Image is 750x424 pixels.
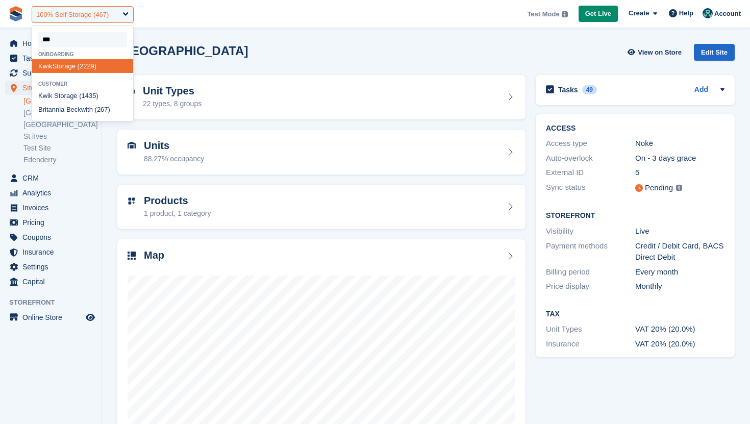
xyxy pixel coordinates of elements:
[635,338,724,350] div: VAT 20% (20.0%)
[22,36,84,51] span: Home
[546,338,635,350] div: Insurance
[546,240,635,263] div: Payment methods
[32,52,133,57] div: Onboarding
[645,182,673,194] div: Pending
[22,186,84,200] span: Analytics
[579,6,618,22] a: Get Live
[546,310,724,318] h2: Tax
[143,85,202,97] h2: Unit Types
[546,323,635,335] div: Unit Types
[546,226,635,237] div: Visibility
[5,51,96,65] a: menu
[84,311,96,323] a: Preview store
[8,6,23,21] img: stora-icon-8386f47178a22dfd0bd8f6a31ec36ba5ce8667c1dd55bd0f319d3a0aa187defe.svg
[117,130,526,174] a: Units 88.27% occupancy
[128,252,136,260] img: map-icn-33ee37083ee616e46c38cad1a60f524a97daa1e2b2c8c0bc3eb3415660979fc1.svg
[23,132,96,141] a: St iIves
[694,84,708,96] a: Add
[562,11,568,17] img: icon-info-grey-7440780725fd019a000dd9b08b2336e03edf1995a4989e88bcd33f0948082b44.svg
[5,245,96,259] a: menu
[22,275,84,289] span: Capital
[585,9,611,19] span: Get Live
[32,81,133,87] div: Customer
[143,98,202,109] div: 22 types, 8 groups
[635,266,724,278] div: Every month
[32,59,133,73] div: kStorage (2229)
[546,212,724,220] h2: Storefront
[117,44,248,58] h2: [GEOGRAPHIC_DATA]
[558,85,578,94] h2: Tasks
[546,182,635,194] div: Sync status
[5,215,96,230] a: menu
[144,250,164,261] h2: Map
[9,297,102,308] span: Storefront
[635,240,724,263] div: Credit / Debit Card, BACS Direct Debit
[22,260,84,274] span: Settings
[676,185,682,191] img: icon-info-grey-7440780725fd019a000dd9b08b2336e03edf1995a4989e88bcd33f0948082b44.svg
[694,44,735,61] div: Edit Site
[22,245,84,259] span: Insurance
[23,143,96,153] a: Test Site
[546,138,635,149] div: Access type
[635,167,724,179] div: 5
[582,85,597,94] div: 49
[546,167,635,179] div: External ID
[5,186,96,200] a: menu
[22,230,84,244] span: Coupons
[32,89,133,103] div: k Storage (1435)
[38,92,49,99] span: Kwi
[5,260,96,274] a: menu
[23,120,96,130] a: [GEOGRAPHIC_DATA]
[635,281,724,292] div: Monthly
[22,201,84,215] span: Invoices
[23,155,96,165] a: Edenderry
[38,62,49,70] span: Kwi
[144,208,211,219] div: 1 product, 1 category
[5,36,96,51] a: menu
[703,8,713,18] img: Jennifer Ofodile
[5,81,96,95] a: menu
[144,140,204,152] h2: Units
[5,310,96,325] a: menu
[22,81,84,95] span: Sites
[23,96,96,106] a: [GEOGRAPHIC_DATA]
[144,154,204,164] div: 88.27% occupancy
[22,51,84,65] span: Tasks
[5,171,96,185] a: menu
[635,138,724,149] div: Nokē
[32,103,133,117] div: Britannia Bec th (267)
[546,266,635,278] div: Billing period
[546,124,724,133] h2: ACCESS
[694,44,735,65] a: Edit Site
[22,171,84,185] span: CRM
[5,66,96,80] a: menu
[635,226,724,237] div: Live
[22,215,84,230] span: Pricing
[5,201,96,215] a: menu
[5,275,96,289] a: menu
[22,66,84,80] span: Subscriptions
[78,106,87,113] span: kwi
[626,44,686,61] a: View on Store
[117,185,526,230] a: Products 1 product, 1 category
[117,75,526,120] a: Unit Types 22 types, 8 groups
[679,8,693,18] span: Help
[36,10,109,20] div: 100% Self Storage (467)
[546,281,635,292] div: Price display
[128,197,136,205] img: custom-product-icn-752c56ca05d30b4aa98f6f15887a0e09747e85b44ffffa43cff429088544963d.svg
[23,108,96,118] a: [GEOGRAPHIC_DATA]
[635,153,724,164] div: On - 3 days grace
[714,9,741,19] span: Account
[635,323,724,335] div: VAT 20% (20.0%)
[527,9,559,19] span: Test Mode
[5,230,96,244] a: menu
[629,8,649,18] span: Create
[22,310,84,325] span: Online Store
[128,142,136,149] img: unit-icn-7be61d7bf1b0ce9d3e12c5938cc71ed9869f7b940bace4675aadf7bd6d80202e.svg
[546,153,635,164] div: Auto-overlock
[144,195,211,207] h2: Products
[638,47,682,58] span: View on Store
